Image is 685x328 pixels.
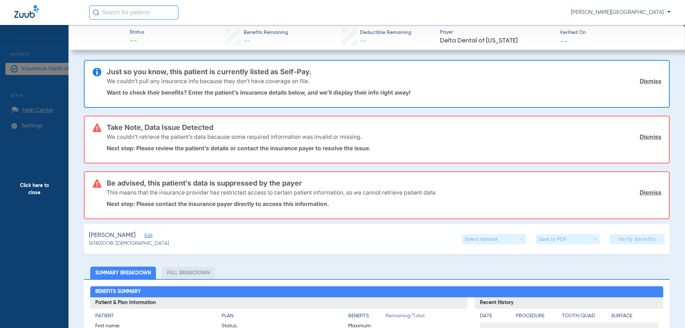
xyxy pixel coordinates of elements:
a: Dismiss [640,133,661,140]
app-breakdown-title: Tooth/Quad [562,312,609,322]
input: Search for patients [89,5,178,20]
span: Benefits Remaining [244,29,288,36]
h4: Benefits [348,312,386,320]
p: We couldn’t retrieve the patient’s data because some required information was invalid or missing. [107,133,362,140]
a: Dismiss [640,77,661,85]
h4: Plan [222,312,336,320]
span: Deductible Remaining [360,29,411,36]
span: Remaining/Total [386,312,462,322]
app-breakdown-title: Benefits [348,312,386,322]
span: Verified On [560,29,674,36]
span: [PERSON_NAME][GEOGRAPHIC_DATA] [571,9,671,16]
span: -- [130,36,144,46]
span: -- [360,38,366,44]
img: info-icon [93,68,101,76]
img: Zuub Logo [14,5,39,18]
li: Summary Breakdown [90,267,156,279]
h3: Recent History [475,297,664,309]
h4: Surface [611,312,658,320]
span: Edit [144,233,151,240]
span: (6760) DOB: [DEMOGRAPHIC_DATA] [89,240,169,247]
h4: Date [480,312,510,320]
h2: Benefits Summary [90,286,664,298]
img: error-icon [93,123,101,132]
img: error-icon [93,179,101,188]
span: [PERSON_NAME] [89,231,136,240]
h4: Procedure [516,312,559,320]
p: Next step: Please review the patient’s details or contact the insurance payer to resolve the issue. [107,145,661,152]
img: Search Icon [93,9,99,16]
p: Next step: Please contact the insurance payer directly to access this information. [107,200,661,207]
app-breakdown-title: Surface [611,312,658,322]
p: We couldn’t pull any insurance info because they don’t have coverage on file. [107,77,309,85]
span: Delta Dental of [US_STATE] [440,36,554,45]
span: -- [560,37,568,45]
h4: Tooth/Quad [562,312,609,320]
span: -- [244,38,250,44]
h3: Take Note, Data Issue Detected [107,124,661,131]
li: Full Breakdown [162,267,215,279]
h3: Patient & Plan Information [90,297,467,309]
h3: Just so you know, this patient is currently listed as Self-Pay. [107,68,661,75]
p: This means that the insurance provider has restricted access to certain patient information, so w... [107,189,437,196]
app-breakdown-title: Procedure [516,312,559,322]
p: Want to check their benefits? Enter the patient’s insurance details below, and we’ll display thei... [107,89,661,96]
span: Status [130,29,144,36]
iframe: Chat Widget [649,294,685,328]
h3: Be advised, this patient’s data is suppressed by the payer [107,180,661,187]
a: Dismiss [640,189,661,196]
span: Payer [440,29,554,36]
h4: Patient [95,312,209,320]
app-breakdown-title: Date [480,312,510,322]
